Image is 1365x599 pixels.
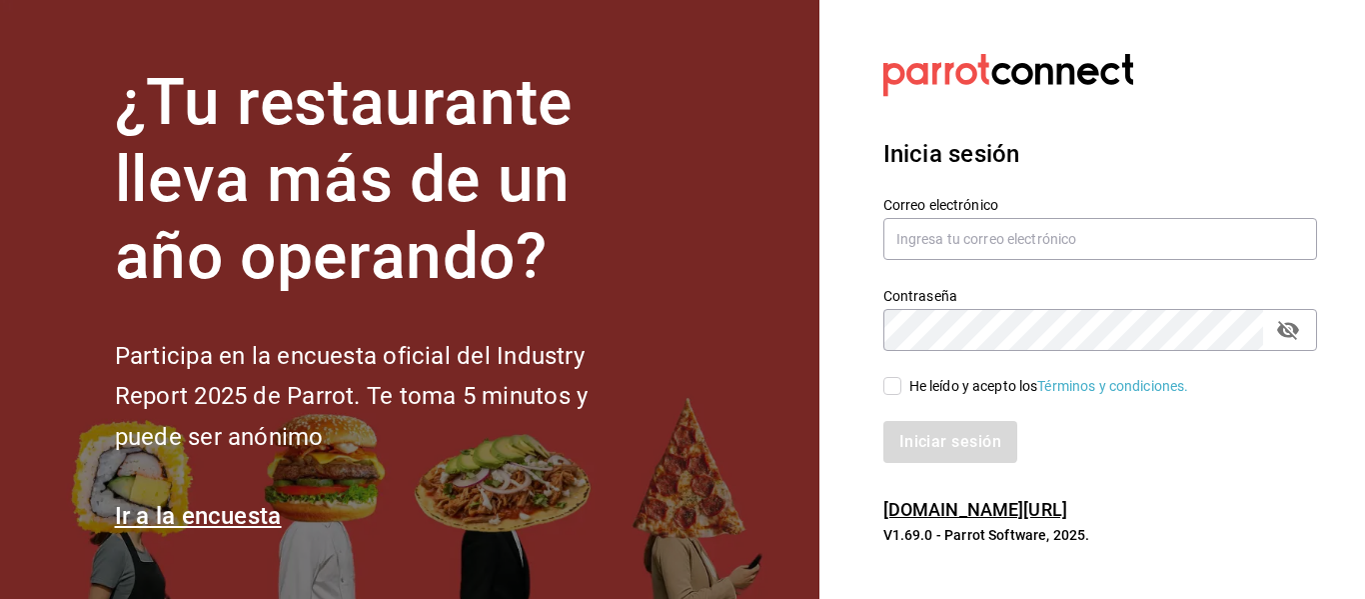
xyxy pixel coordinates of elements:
a: Términos y condiciones. [1037,378,1188,394]
input: Ingresa tu correo electrónico [883,218,1317,260]
button: passwordField [1271,313,1305,347]
a: [DOMAIN_NAME][URL] [883,499,1067,520]
div: He leído y acepto los [909,376,1189,397]
h1: ¿Tu restaurante lleva más de un año operando? [115,65,655,295]
h2: Participa en la encuesta oficial del Industry Report 2025 de Parrot. Te toma 5 minutos y puede se... [115,336,655,458]
p: V1.69.0 - Parrot Software, 2025. [883,525,1317,545]
label: Contraseña [883,289,1317,303]
a: Ir a la encuesta [115,502,282,530]
h3: Inicia sesión [883,136,1317,172]
label: Correo electrónico [883,198,1317,212]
